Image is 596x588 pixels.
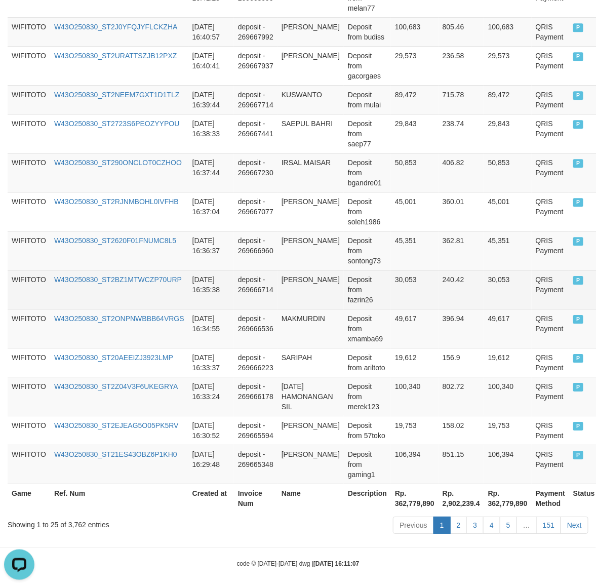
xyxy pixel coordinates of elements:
td: 805.46 [439,17,484,46]
span: PAID [573,159,583,168]
span: PAID [573,120,583,129]
td: 19,753 [391,416,439,445]
a: W43O250830_ST2EJEAG5O05PK5RV [54,421,179,429]
td: Deposit from sontong73 [344,231,391,270]
td: WIFITOTO [8,270,50,309]
td: 29,573 [391,46,439,85]
a: Next [561,517,588,534]
td: 45,001 [391,192,439,231]
td: 851.15 [439,445,484,484]
a: W43O250830_ST2Z04V3F6UKEGRYA [54,382,178,390]
td: deposit - 269666178 [234,377,277,416]
td: 396.94 [439,309,484,348]
a: 151 [536,517,561,534]
td: MAKMURDIN [277,309,344,348]
td: Deposit from gacorgaes [344,46,391,85]
span: PAID [573,451,583,459]
span: PAID [573,383,583,391]
div: Showing 1 to 25 of 3,762 entries [8,516,241,530]
td: 406.82 [439,153,484,192]
td: 106,394 [484,445,532,484]
td: [DATE] 16:30:52 [188,416,234,445]
td: 29,573 [484,46,532,85]
td: 30,053 [484,270,532,309]
td: [DATE] 16:38:33 [188,114,234,153]
a: W43O250830_ST21ES43OBZ6P1KH0 [54,450,177,458]
span: PAID [573,23,583,32]
td: WIFITOTO [8,85,50,114]
td: deposit - 269667230 [234,153,277,192]
td: QRIS Payment [532,309,569,348]
td: QRIS Payment [532,377,569,416]
span: PAID [573,354,583,363]
td: [DATE] 16:40:41 [188,46,234,85]
td: Deposit from 57toko [344,416,391,445]
a: W43O250830_ST2RJNMBOHL0IVFHB [54,198,179,206]
td: QRIS Payment [532,46,569,85]
td: QRIS Payment [532,192,569,231]
strong: [DATE] 16:11:07 [313,560,359,567]
a: 2 [450,517,467,534]
td: [DATE] 16:40:57 [188,17,234,46]
th: Rp. 362,779,890 [391,484,439,513]
td: QRIS Payment [532,348,569,377]
th: Invoice Num [234,484,277,513]
td: 100,683 [391,17,439,46]
td: 19,753 [484,416,532,445]
td: QRIS Payment [532,445,569,484]
span: PAID [573,52,583,61]
td: 49,617 [391,309,439,348]
td: 802.72 [439,377,484,416]
th: Name [277,484,344,513]
td: Deposit from saep77 [344,114,391,153]
td: Deposit from merek123 [344,377,391,416]
td: 240.42 [439,270,484,309]
td: [PERSON_NAME] [277,192,344,231]
a: W43O250830_ST2620F01FNUMC8L5 [54,237,176,245]
td: 29,843 [484,114,532,153]
th: Ref. Num [50,484,188,513]
td: [DATE] 16:39:44 [188,85,234,114]
td: [PERSON_NAME] [277,231,344,270]
td: WIFITOTO [8,377,50,416]
td: [DATE] 16:35:38 [188,270,234,309]
span: PAID [573,315,583,324]
td: 360.01 [439,192,484,231]
td: Deposit from xmamba69 [344,309,391,348]
td: deposit - 269667992 [234,17,277,46]
td: KUSWANTO [277,85,344,114]
td: 19,612 [391,348,439,377]
td: [PERSON_NAME] [277,17,344,46]
td: 29,843 [391,114,439,153]
a: 1 [433,517,451,534]
td: 100,340 [484,377,532,416]
td: 158.02 [439,416,484,445]
span: PAID [573,276,583,285]
a: 3 [466,517,484,534]
td: Deposit from gaming1 [344,445,391,484]
td: 106,394 [391,445,439,484]
a: W43O250830_ST2NEEM7GXT1D1TLZ [54,91,179,99]
td: deposit - 269666223 [234,348,277,377]
small: code © [DATE]-[DATE] dwg | [237,560,360,567]
td: 19,612 [484,348,532,377]
a: W43O250830_ST290ONCLOT0CZHOO [54,159,182,167]
td: deposit - 269665348 [234,445,277,484]
td: WIFITOTO [8,231,50,270]
td: QRIS Payment [532,270,569,309]
span: PAID [573,198,583,207]
td: 30,053 [391,270,439,309]
td: deposit - 269666536 [234,309,277,348]
td: deposit - 269667714 [234,85,277,114]
th: Game [8,484,50,513]
a: W43O250830_ST2J0YFQJYFLCKZHA [54,23,178,31]
td: 89,472 [484,85,532,114]
button: Open LiveChat chat widget [4,4,34,34]
td: 89,472 [391,85,439,114]
a: W43O250830_ST20AEEIZJ3923LMP [54,354,173,362]
span: PAID [573,237,583,246]
td: 156.9 [439,348,484,377]
a: W43O250830_ST2ONPNWBBB64VRGS [54,315,184,323]
td: WIFITOTO [8,348,50,377]
td: WIFITOTO [8,114,50,153]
